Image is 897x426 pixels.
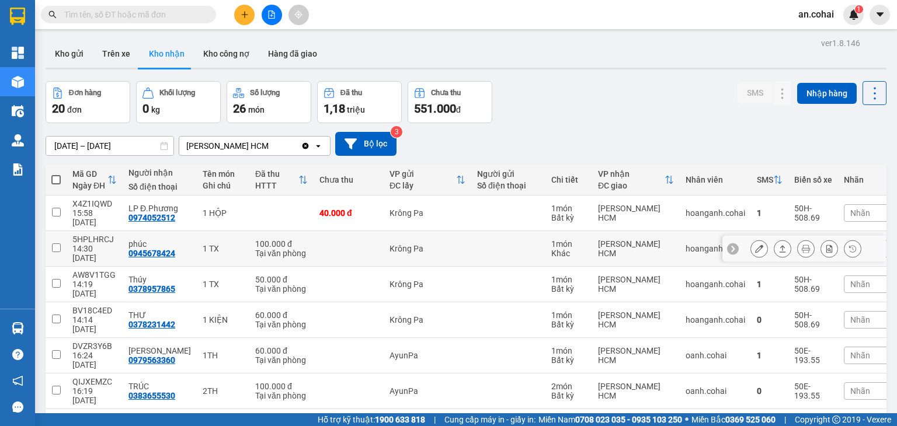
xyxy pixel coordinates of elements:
[538,413,682,426] span: Miền Nam
[757,315,783,324] div: 0
[151,105,160,114] span: kg
[93,40,140,68] button: Trên xe
[598,382,674,400] div: [PERSON_NAME] HCM
[128,391,175,400] div: 0383655530
[128,275,191,284] div: Thúy
[72,235,117,244] div: 5HPLHRCJ
[128,182,191,191] div: Số điện thoại
[598,181,665,190] div: ĐC giao
[375,415,425,424] strong: 1900 633 818
[414,102,456,116] span: 551.000
[551,382,586,391] div: 2 món
[12,105,24,117] img: warehouse-icon
[12,47,24,59] img: dashboard-icon
[347,105,365,114] span: triệu
[390,351,465,360] div: AyunPa
[551,355,586,365] div: Bất kỳ
[850,315,870,324] span: Nhãn
[255,181,298,190] div: HTTT
[686,175,745,184] div: Nhân viên
[255,346,308,355] div: 60.000 đ
[142,102,149,116] span: 0
[757,175,773,184] div: SMS
[390,169,456,179] div: VP gửi
[477,169,540,179] div: Người gửi
[390,181,456,190] div: ĐC lấy
[255,275,308,284] div: 50.000 đ
[67,105,82,114] span: đơn
[444,413,536,426] span: Cung cấp máy in - giấy in:
[870,5,890,25] button: caret-down
[789,7,843,22] span: an.cohai
[128,168,191,177] div: Người nhận
[186,140,269,152] div: [PERSON_NAME] HCM
[288,5,309,25] button: aim
[72,306,117,315] div: BV18C4ED
[72,199,117,208] div: X4Z1IQWD
[434,413,436,426] span: |
[324,102,345,116] span: 1,18
[391,126,402,138] sup: 3
[850,280,870,289] span: Nhãn
[12,375,23,386] span: notification
[255,355,308,365] div: Tại văn phòng
[233,102,246,116] span: 26
[72,377,117,386] div: QIJXEMZC
[875,9,885,20] span: caret-down
[12,401,23,413] span: message
[456,105,461,114] span: đ
[12,163,24,176] img: solution-icon
[259,40,326,68] button: Hàng đã giao
[128,320,175,329] div: 0378231442
[855,5,863,13] sup: 1
[128,310,191,320] div: THƯ
[794,275,832,294] div: 50H-508.69
[203,181,244,190] div: Ghi chú
[431,89,461,97] div: Chưa thu
[314,141,323,151] svg: open
[241,11,249,19] span: plus
[234,5,255,25] button: plus
[294,11,303,19] span: aim
[270,140,271,152] input: Selected Trần Phú HCM.
[72,280,117,298] div: 14:19 [DATE]
[136,81,221,123] button: Khối lượng0kg
[725,415,776,424] strong: 0369 525 060
[203,386,244,396] div: 2TH
[72,315,117,334] div: 14:14 [DATE]
[477,181,540,190] div: Số điện thoại
[832,415,840,424] span: copyright
[797,83,857,104] button: Nhập hàng
[255,320,308,329] div: Tại văn phòng
[598,346,674,365] div: [PERSON_NAME] HCM
[757,351,783,360] div: 1
[751,165,788,195] th: Toggle SortBy
[551,284,586,294] div: Bất kỳ
[255,382,308,391] div: 100.000 đ
[249,165,314,195] th: Toggle SortBy
[551,239,586,249] div: 1 món
[390,244,465,253] div: Krông Pa
[857,5,861,13] span: 1
[598,239,674,258] div: [PERSON_NAME] HCM
[794,382,832,400] div: 50E-193.55
[248,105,265,114] span: món
[794,175,832,184] div: Biển số xe
[598,275,674,294] div: [PERSON_NAME] HCM
[48,11,57,19] span: search
[203,351,244,360] div: 1TH
[12,322,24,334] img: warehouse-icon
[72,351,117,369] div: 16:24 [DATE]
[686,315,745,324] div: hoanganh.cohai
[67,165,123,195] th: Toggle SortBy
[794,346,832,365] div: 50E-193.55
[301,141,310,151] svg: Clear value
[72,413,117,422] div: IJBZIGFF
[255,249,308,258] div: Tại văn phòng
[691,413,776,426] span: Miền Bắc
[72,386,117,405] div: 16:19 [DATE]
[128,249,175,258] div: 0945678424
[551,204,586,213] div: 1 món
[128,382,191,391] div: TRÚC
[262,5,282,25] button: file-add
